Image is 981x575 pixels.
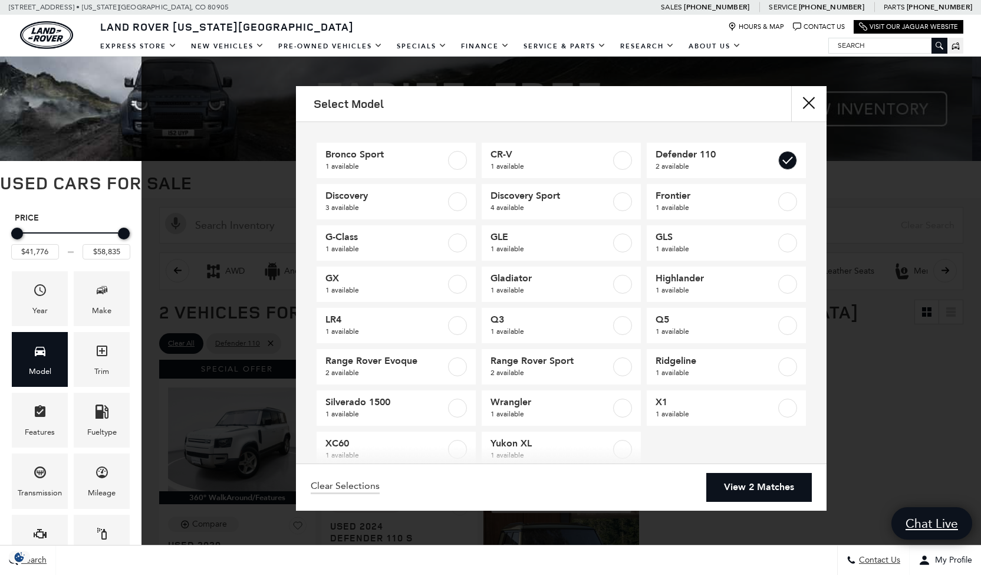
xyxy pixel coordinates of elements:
a: [PHONE_NUMBER] [684,2,749,12]
div: Transmission [18,487,62,500]
a: Discovery Sport4 available [482,184,641,219]
a: Hours & Map [728,22,784,31]
div: Fueltype [87,426,117,439]
span: 1 available [491,408,611,420]
a: GX1 available [317,267,476,302]
span: 1 available [325,243,446,255]
div: EngineEngine [12,515,68,570]
span: 1 available [491,160,611,172]
span: LR4 [325,314,446,326]
a: Contact Us [793,22,845,31]
span: Year [33,280,47,304]
span: 1 available [656,202,776,213]
a: GLS1 available [647,225,806,261]
a: EXPRESS STORE [93,36,184,57]
div: FeaturesFeatures [12,393,68,448]
span: Parts [884,3,905,11]
span: 1 available [491,449,611,461]
span: Frontier [656,190,776,202]
span: 2 available [491,367,611,379]
span: Highlander [656,272,776,284]
div: TrimTrim [74,332,130,387]
span: 3 available [325,202,446,213]
span: 1 available [656,367,776,379]
span: Q3 [491,314,611,326]
div: YearYear [12,271,68,326]
span: Contact Us [856,556,900,566]
span: Mileage [95,462,109,487]
a: About Us [682,36,748,57]
a: Q51 available [647,308,806,343]
span: Make [95,280,109,304]
span: Discovery [325,190,446,202]
img: Opt-Out Icon [6,551,33,563]
a: Discovery3 available [317,184,476,219]
input: Search [829,38,947,52]
a: CR-V1 available [482,143,641,178]
span: Land Rover [US_STATE][GEOGRAPHIC_DATA] [100,19,354,34]
span: Defender 110 [656,149,776,160]
a: land-rover [20,21,73,49]
span: Engine [33,524,47,548]
button: close [791,86,827,121]
div: Model [29,365,51,378]
a: Land Rover [US_STATE][GEOGRAPHIC_DATA] [93,19,361,34]
a: LR41 available [317,308,476,343]
h5: Price [15,213,127,224]
span: Trim [95,341,109,365]
span: Chat Live [900,515,964,531]
input: Maximum [83,244,130,259]
span: Q5 [656,314,776,326]
div: TransmissionTransmission [12,454,68,508]
a: Service & Parts [516,36,613,57]
div: ModelModel [12,332,68,387]
a: Range Rover Evoque2 available [317,349,476,385]
a: Finance [454,36,516,57]
a: Ridgeline1 available [647,349,806,385]
input: Minimum [11,244,59,259]
span: 1 available [325,326,446,337]
a: View 2 Matches [706,473,812,502]
span: Gladiator [491,272,611,284]
a: G-Class1 available [317,225,476,261]
span: Sales [661,3,682,11]
a: Q31 available [482,308,641,343]
a: GLE1 available [482,225,641,261]
span: Range Rover Evoque [325,355,446,367]
span: 1 available [325,284,446,296]
span: G-Class [325,231,446,243]
span: 1 available [656,243,776,255]
a: Visit Our Jaguar Website [859,22,958,31]
span: Silverado 1500 [325,396,446,408]
a: [STREET_ADDRESS] • [US_STATE][GEOGRAPHIC_DATA], CO 80905 [9,3,229,11]
span: 2 available [656,160,776,172]
a: Range Rover Sport2 available [482,349,641,385]
span: My Profile [930,556,972,566]
span: Transmission [33,462,47,487]
div: Make [92,304,111,317]
a: Pre-Owned Vehicles [271,36,390,57]
div: Mileage [88,487,116,500]
span: GLS [656,231,776,243]
span: 1 available [491,284,611,296]
a: XC601 available [317,432,476,467]
a: Gladiator1 available [482,267,641,302]
div: FueltypeFueltype [74,393,130,448]
span: 1 available [656,408,776,420]
span: 4 available [491,202,611,213]
a: Highlander1 available [647,267,806,302]
span: GX [325,272,446,284]
span: 1 available [491,326,611,337]
span: Bronco Sport [325,149,446,160]
img: Land Rover [20,21,73,49]
span: 1 available [325,408,446,420]
div: Year [32,304,48,317]
span: Wrangler [491,396,611,408]
span: Range Rover Sport [491,355,611,367]
span: Color [95,524,109,548]
span: Ridgeline [656,355,776,367]
span: 1 available [491,243,611,255]
div: Price [11,224,130,259]
span: XC60 [325,438,446,449]
span: 1 available [656,284,776,296]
